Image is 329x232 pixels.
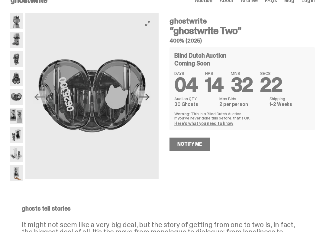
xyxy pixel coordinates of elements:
button: Next [138,91,151,104]
dt: Max Bids [219,97,266,101]
img: ghostwrite_Two_Media_13.png [10,146,23,162]
dt: Auction QTY [174,97,216,101]
h4: ghostwrite [169,17,315,25]
img: ghostwrite_Two_Media_5.png [10,51,23,67]
span: HRS [205,71,224,75]
img: ghostwrite_Two_Media_8.png [25,13,159,179]
button: Previous [33,91,46,104]
span: DAYS [174,71,198,75]
dd: 30 Ghosts [174,102,216,107]
h3: “ghostwrite Two” [169,26,315,36]
dd: 2 per person [219,102,266,107]
img: ghostwrite_Two_Media_11.png [10,127,23,143]
img: ghostwrite_Two_Media_14.png [10,165,23,181]
span: MINS [231,71,253,75]
img: ghostwrite_Two_Media_1.png [10,13,23,29]
dd: 1-2 Weeks [269,102,310,107]
h5: 400% (2025) [169,38,315,43]
img: ghostwrite_Two_Media_3.png [10,32,23,48]
a: Here's what you need to know [174,121,233,126]
p: ghosts tell stories [22,205,303,211]
img: ghostwrite_Two_Media_10.png [10,108,23,124]
div: Coming Soon [174,60,310,66]
span: 22 [260,72,282,97]
a: Notify Me [169,138,210,151]
img: ghostwrite_Two_Media_6.png [10,70,23,86]
span: 32 [231,72,253,97]
span: 14 [205,72,224,97]
span: 04 [174,72,198,97]
dt: Shipping [269,97,310,101]
span: SECS [260,71,282,75]
p: Warning: This is a Blind Dutch Auction. If you’ve never done this before, that’s OK. [174,112,310,120]
button: View full-screen [144,20,151,27]
img: ghostwrite_Two_Media_8.png [10,89,23,105]
h4: Blind Dutch Auction [174,52,226,59]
